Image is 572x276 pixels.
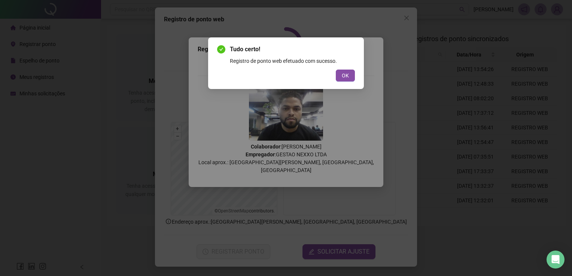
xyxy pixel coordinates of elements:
div: Registro de ponto web efetuado com sucesso. [230,57,355,65]
div: Open Intercom Messenger [547,251,565,269]
span: Tudo certo! [230,45,355,54]
button: OK [336,70,355,82]
span: check-circle [217,45,225,53]
span: OK [342,71,349,80]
